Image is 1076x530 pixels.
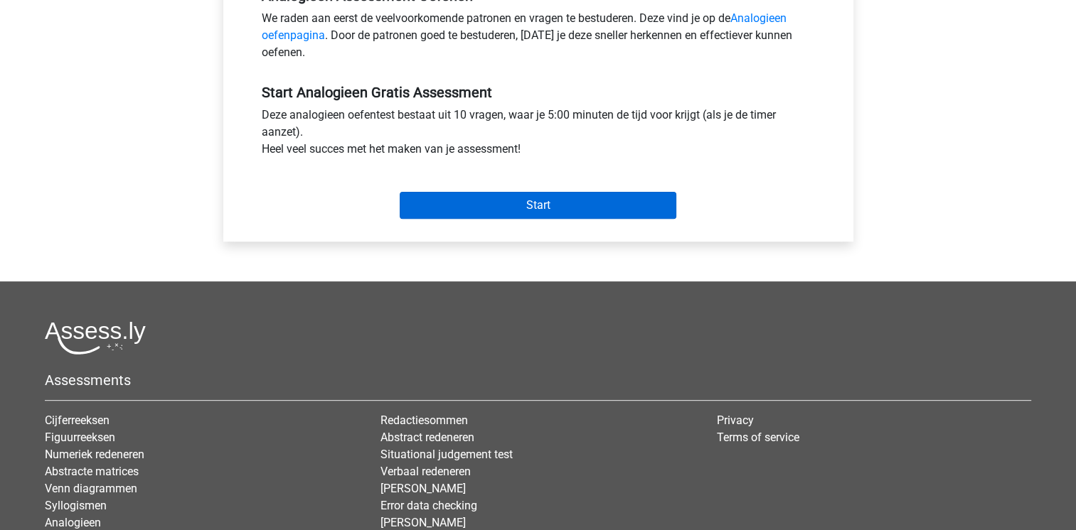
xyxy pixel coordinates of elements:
[717,431,799,444] a: Terms of service
[45,321,146,355] img: Assessly logo
[45,372,1031,389] h5: Assessments
[380,482,466,495] a: [PERSON_NAME]
[45,482,137,495] a: Venn diagrammen
[717,413,754,427] a: Privacy
[262,84,815,101] h5: Start Analogieen Gratis Assessment
[251,107,826,163] div: Deze analogieen oefentest bestaat uit 10 vragen, waar je 5:00 minuten de tijd voor krijgt (als je...
[45,516,101,529] a: Analogieen
[380,448,513,461] a: Situational judgement test
[380,465,471,478] a: Verbaal redeneren
[251,10,826,67] div: We raden aan eerst de veelvoorkomende patronen en vragen te bestuderen. Deze vind je op de . Door...
[380,499,477,512] a: Error data checking
[400,192,676,219] input: Start
[380,413,468,427] a: Redactiesommen
[45,465,139,478] a: Abstracte matrices
[45,448,144,461] a: Numeriek redeneren
[45,499,107,512] a: Syllogismen
[380,431,474,444] a: Abstract redeneren
[380,516,466,529] a: [PERSON_NAME]
[45,431,115,444] a: Figuurreeksen
[45,413,110,427] a: Cijferreeksen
